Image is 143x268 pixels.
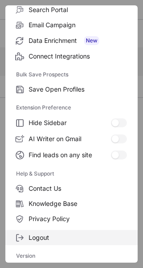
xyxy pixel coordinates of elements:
[5,33,138,49] label: Data Enrichment New
[16,167,127,181] label: Help & Support
[29,215,127,223] span: Privacy Policy
[29,6,127,14] span: Search Portal
[29,200,127,208] span: Knowledge Base
[16,67,127,82] label: Bulk Save Prospects
[29,119,111,127] span: Hide Sidebar
[5,17,138,33] label: Email Campaign
[5,230,138,245] label: Logout
[5,115,138,131] label: Hide Sidebar
[5,131,138,147] label: AI Writer on Gmail
[29,184,127,193] span: Contact Us
[29,21,127,29] span: Email Campaign
[5,196,138,211] label: Knowledge Base
[29,234,127,242] span: Logout
[16,100,127,115] label: Extension Preference
[29,135,111,143] span: AI Writer on Gmail
[29,85,127,93] span: Save Open Profiles
[5,82,138,97] label: Save Open Profiles
[29,36,127,45] span: Data Enrichment
[5,249,138,263] div: Version
[84,36,99,45] span: New
[5,49,138,64] label: Connect Integrations
[5,181,138,196] label: Contact Us
[29,151,111,159] span: Find leads on any site
[5,211,138,226] label: Privacy Policy
[5,2,138,17] label: Search Portal
[5,147,138,163] label: Find leads on any site
[29,52,127,60] span: Connect Integrations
